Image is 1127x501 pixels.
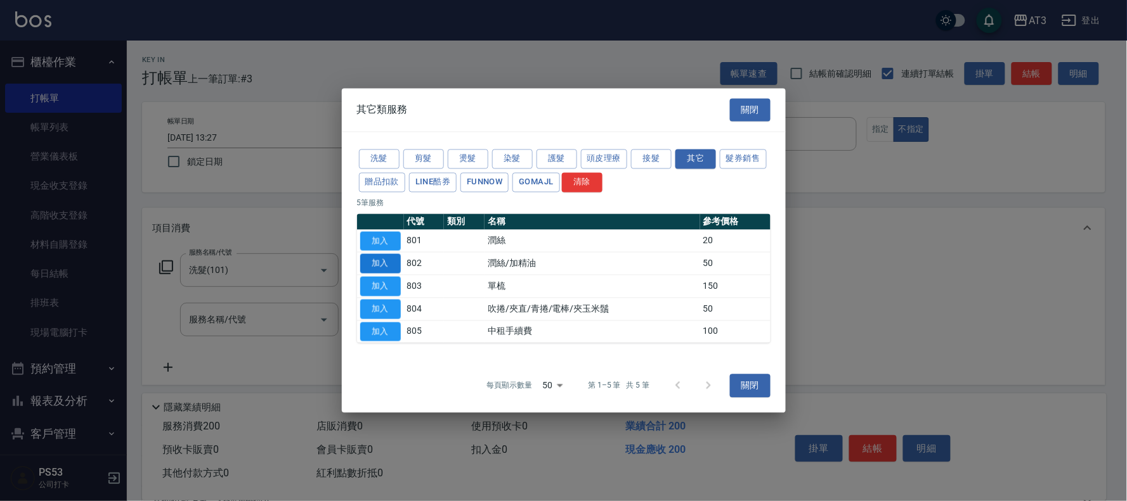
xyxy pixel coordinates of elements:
[485,320,700,343] td: 中租手續費
[492,149,533,169] button: 染髮
[359,149,400,169] button: 洗髮
[404,275,445,298] td: 803
[675,149,716,169] button: 其它
[631,149,672,169] button: 接髮
[700,252,771,275] td: 50
[360,299,401,319] button: 加入
[562,172,603,192] button: 清除
[404,230,445,253] td: 801
[404,252,445,275] td: 802
[409,172,457,192] button: LINE酷券
[485,298,700,320] td: 吹捲/夾直/青捲/電棒/夾玉米鬚
[404,320,445,343] td: 805
[360,322,401,341] button: 加入
[700,275,771,298] td: 150
[485,230,700,253] td: 潤絲
[360,277,401,296] button: 加入
[700,320,771,343] td: 100
[700,213,771,230] th: 參考價格
[403,149,444,169] button: 剪髮
[537,369,568,403] div: 50
[486,380,532,391] p: 每頁顯示數量
[537,149,577,169] button: 護髮
[444,213,485,230] th: 類別
[720,149,767,169] button: 髮券銷售
[700,298,771,320] td: 50
[485,213,700,230] th: 名稱
[700,230,771,253] td: 20
[581,149,628,169] button: 頭皮理療
[404,213,445,230] th: 代號
[357,197,771,208] p: 5 筆服務
[512,172,559,192] button: GOMAJL
[404,298,445,320] td: 804
[357,103,408,116] span: 其它類服務
[360,254,401,274] button: 加入
[359,172,406,192] button: 贈品扣款
[485,252,700,275] td: 潤絲/加精油
[485,275,700,298] td: 單梳
[460,172,509,192] button: FUNNOW
[588,380,649,391] p: 第 1–5 筆 共 5 筆
[360,231,401,251] button: 加入
[730,98,771,122] button: 關閉
[448,149,488,169] button: 燙髮
[730,374,771,398] button: 關閉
